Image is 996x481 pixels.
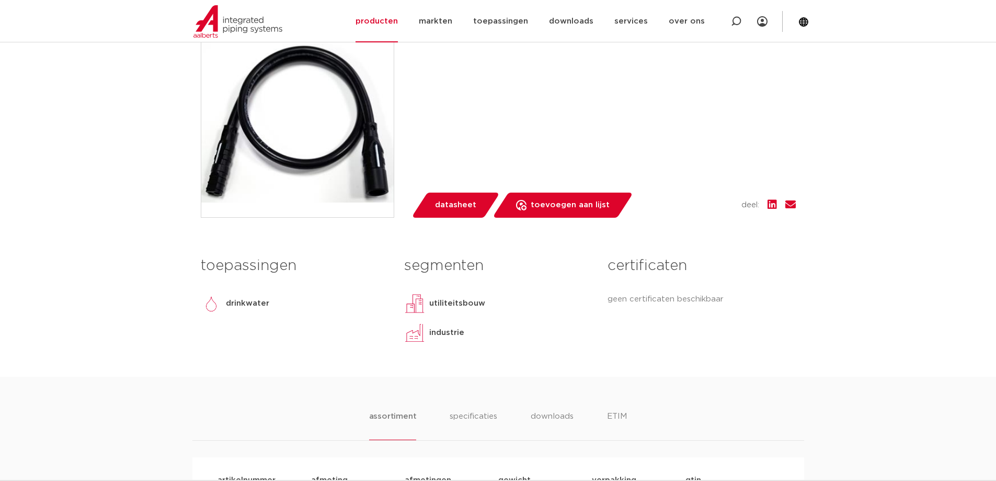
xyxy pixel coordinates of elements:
[201,25,394,217] img: Product Image for SEPP Safe verlengkabel voor beluchter met dwangspoeling (300mm)
[201,255,388,276] h3: toepassingen
[531,410,574,440] li: downloads
[429,297,485,310] p: utiliteitsbouw
[608,255,795,276] h3: certificaten
[404,293,425,314] img: utiliteitsbouw
[404,322,425,343] img: industrie
[429,327,464,339] p: industrie
[450,410,497,440] li: specificaties
[608,293,795,306] p: geen certificaten beschikbaar
[201,293,222,314] img: drinkwater
[226,297,269,310] p: drinkwater
[404,255,592,276] h3: segmenten
[607,410,627,440] li: ETIM
[411,193,500,218] a: datasheet
[435,197,476,214] span: datasheet
[531,197,610,214] span: toevoegen aan lijst
[369,410,417,440] li: assortiment
[741,199,759,211] span: deel:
